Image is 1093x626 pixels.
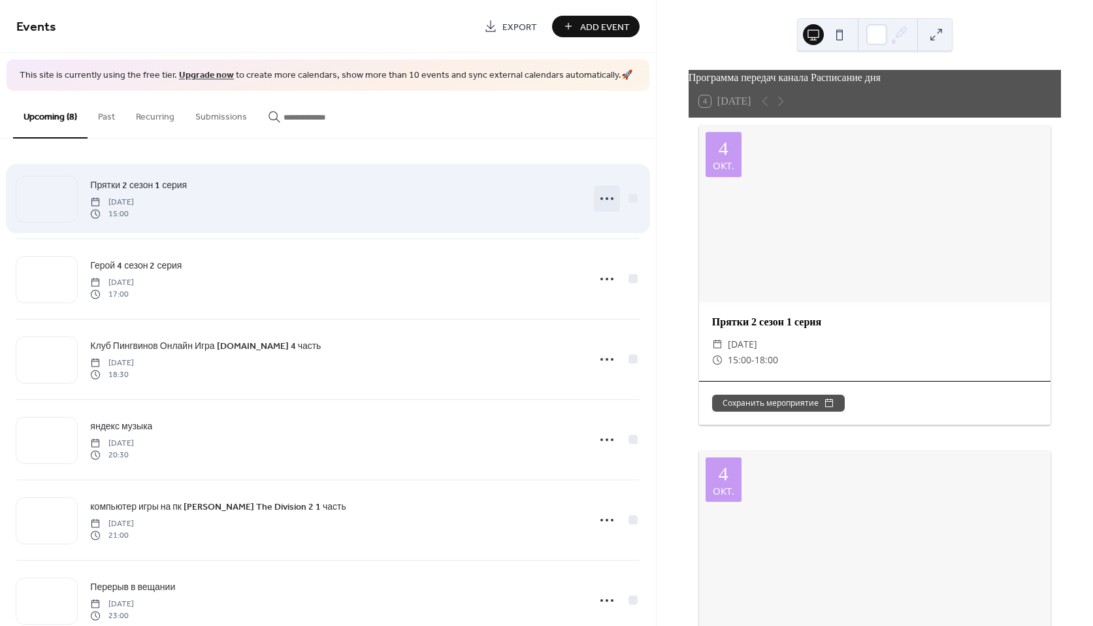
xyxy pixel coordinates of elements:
[125,91,185,137] button: Recurring
[713,486,734,496] div: окт.
[728,352,751,368] span: 15:00
[719,464,728,484] div: 4
[90,598,134,610] span: [DATE]
[755,352,778,368] span: 18:00
[90,450,134,461] span: 20:30
[751,352,755,368] span: -
[90,420,152,433] span: яндекс музыка
[90,518,134,529] span: [DATE]
[90,500,346,514] span: компьютер игры на пк [PERSON_NAME] The Division 2 1 часть
[90,499,346,514] a: компьютер игры на пк [PERSON_NAME] The Division 2 1 часть
[719,139,728,158] div: 4
[90,289,134,301] span: 17:00
[552,16,640,37] button: Add Event
[713,161,734,171] div: окт.
[88,91,125,137] button: Past
[90,369,134,381] span: 18:30
[90,339,321,353] span: Клуб Пингвинов Онлайн Игра [DOMAIN_NAME] 4 часть
[474,16,547,37] a: Export
[90,338,321,354] a: Клуб Пингвинов Онлайн Игра [DOMAIN_NAME] 4 часть
[90,357,134,369] span: [DATE]
[712,337,723,352] div: ​
[90,276,134,288] span: [DATE]
[20,69,632,82] span: This site is currently using the free tier. to create more calendars, show more than 10 events an...
[16,14,56,40] span: Events
[90,610,134,622] span: 23:00
[90,530,134,542] span: 21:00
[728,337,757,352] span: [DATE]
[90,208,134,220] span: 15:00
[13,91,88,139] button: Upcoming (8)
[580,20,630,34] span: Add Event
[90,580,175,595] a: Перерыв в вещании
[179,67,234,84] a: Upgrade now
[689,70,1061,86] div: Программа передач канала Расписание дня
[90,437,134,449] span: [DATE]
[712,395,845,412] button: Сохранить мероприятие
[502,20,537,34] span: Export
[712,352,723,368] div: ​
[699,314,1051,330] div: Прятки 2 сезон 1 серия
[90,580,175,594] span: Перерыв в вещании
[90,259,182,272] span: Герой 4 сезон 2 серия
[90,196,134,208] span: [DATE]
[90,178,187,193] a: Прятки 2 сезон 1 серия
[90,178,187,192] span: Прятки 2 сезон 1 серия
[90,419,152,434] a: яндекс музыка
[185,91,257,137] button: Submissions
[90,258,182,273] a: Герой 4 сезон 2 серия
